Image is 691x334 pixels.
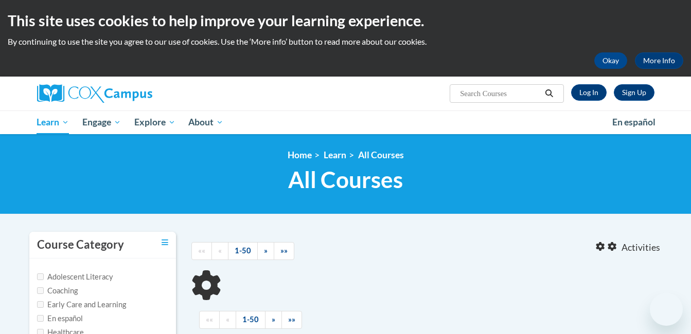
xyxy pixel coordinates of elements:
[37,116,69,128] span: Learn
[288,315,295,324] span: »»
[606,112,662,133] a: En español
[8,10,683,31] h2: This site uses cookies to help improve your learning experience.
[635,52,683,69] a: More Info
[219,311,236,329] a: Previous
[37,84,233,103] a: Cox Campus
[76,110,128,134] a: Engage
[37,301,44,308] input: Checkbox for Options
[37,287,44,294] input: Checkbox for Options
[37,273,44,280] input: Checkbox for Options
[280,246,288,255] span: »»
[612,117,655,127] span: En español
[274,242,294,260] a: End
[37,315,44,322] input: Checkbox for Options
[198,246,205,255] span: ««
[265,311,282,329] a: Next
[30,110,76,134] a: Learn
[182,110,230,134] a: About
[37,313,83,324] label: En español
[134,116,175,128] span: Explore
[541,87,557,100] button: Search
[324,150,346,160] a: Learn
[37,271,113,283] label: Adolescent Literacy
[358,150,404,160] a: All Courses
[228,242,258,260] a: 1-50
[236,311,265,329] a: 1-50
[281,311,302,329] a: End
[226,315,229,324] span: «
[37,84,152,103] img: Cox Campus
[571,84,607,101] a: Log In
[37,299,126,310] label: Early Care and Learning
[614,84,654,101] a: Register
[8,36,683,47] p: By continuing to use the site you agree to our use of cookies. Use the ‘More info’ button to read...
[191,242,212,260] a: Begining
[37,237,124,253] h3: Course Category
[594,52,627,69] button: Okay
[211,242,228,260] a: Previous
[650,293,683,326] iframe: Button to launch messaging window
[622,242,660,253] span: Activities
[272,315,275,324] span: »
[218,246,222,255] span: «
[22,110,670,134] div: Main menu
[288,150,312,160] a: Home
[264,246,268,255] span: »
[288,166,403,193] span: All Courses
[162,237,168,248] a: Toggle collapse
[128,110,182,134] a: Explore
[199,311,220,329] a: Begining
[188,116,223,128] span: About
[257,242,274,260] a: Next
[206,315,213,324] span: ««
[82,116,121,128] span: Engage
[37,285,78,296] label: Coaching
[459,87,541,100] input: Search Courses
